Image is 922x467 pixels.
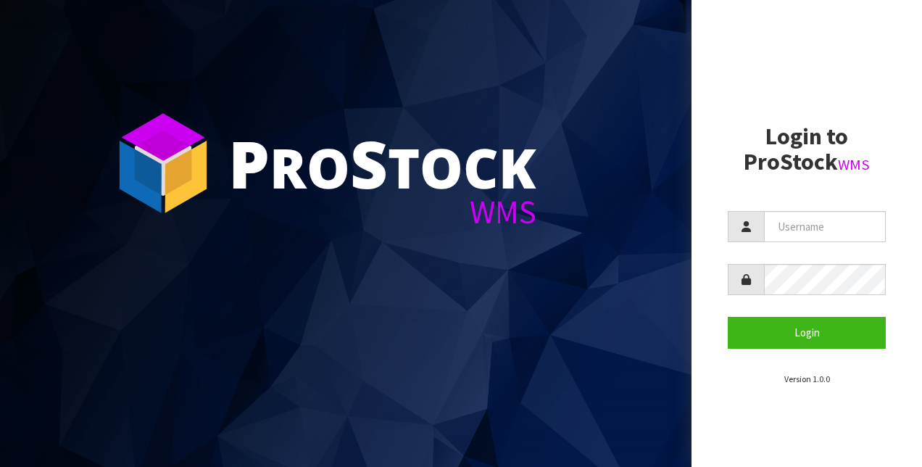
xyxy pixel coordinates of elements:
[350,119,388,207] span: S
[728,124,886,175] h2: Login to ProStock
[764,211,886,242] input: Username
[784,373,830,384] small: Version 1.0.0
[109,109,217,218] img: ProStock Cube
[228,131,536,196] div: ro tock
[728,317,886,348] button: Login
[228,196,536,228] div: WMS
[228,119,270,207] span: P
[838,155,870,174] small: WMS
